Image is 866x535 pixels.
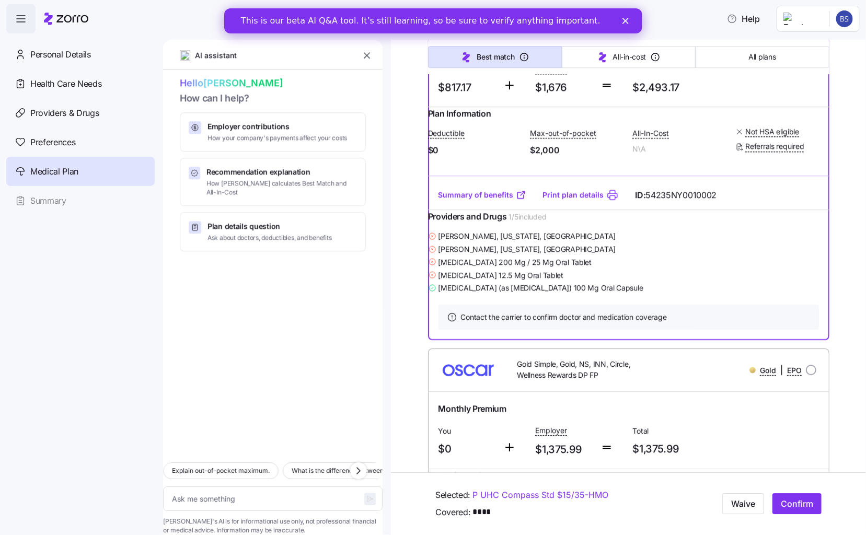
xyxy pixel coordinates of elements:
span: Best match [477,52,514,62]
button: Help [719,8,768,29]
span: 1 / 5 included [509,212,546,222]
span: Contact the carrier to confirm doctor and medication coverage [461,312,667,322]
span: Recommendation explanation [206,167,357,177]
div: | [749,364,802,377]
span: You [438,426,495,436]
a: Personal Details [6,40,155,69]
button: What is the difference between in-network and out-of-network? [283,462,490,479]
span: How can I help? [180,91,366,106]
span: Explain out-of-pocket maximum. [172,466,270,476]
span: Providers & Drugs [30,107,99,120]
span: Selected: [435,489,470,502]
span: $1,375.99 [536,441,592,458]
span: Plan Information [428,469,491,482]
span: Help [727,13,760,25]
img: ai-icon.png [180,50,190,61]
span: Medical Plan [30,165,78,178]
span: Waive [731,498,755,510]
img: Oscar [436,357,501,382]
span: $0 [428,144,522,157]
a: Summary of benefits [438,190,526,200]
iframe: Intercom live chat banner [224,8,642,33]
button: Waive [722,494,764,515]
a: Health Care Needs [6,69,155,98]
span: Health Care Needs [30,77,102,90]
button: Confirm [772,494,822,515]
a: P UHC Compass Std $15/35-HMO [472,489,608,502]
span: [PERSON_NAME] , [US_STATE], [GEOGRAPHIC_DATA] [438,244,616,254]
span: Referrals required [746,141,804,152]
div: Close [398,9,409,16]
span: ID: [636,189,717,202]
span: Ask about doctors, deductibles, and benefits [207,234,331,242]
span: How your company's payments affect your costs [207,134,347,143]
span: All plans [748,52,776,62]
span: Monthly Premium [438,402,506,415]
span: Plan Information [428,107,491,120]
span: Deductible [428,128,465,138]
span: How [PERSON_NAME] calculates Best Match and All-In-Cost [206,179,357,197]
span: Covered: [435,506,470,519]
span: Not HSA eligible [746,126,800,137]
span: Max-out-of-pocket [530,128,597,138]
span: $1,375.99 [633,440,722,458]
span: $1,676 [536,79,592,96]
button: Explain out-of-pocket maximum. [163,462,279,479]
img: 8f76cc88edc69d24726aa1a4c158f02c [836,10,853,27]
a: Providers & Drugs [6,98,155,127]
span: EPO [787,365,802,376]
span: [MEDICAL_DATA] 12.5 Mg Oral Tablet [438,270,563,281]
span: [MEDICAL_DATA] (as [MEDICAL_DATA]) 100 Mg Oral Capsule [438,283,643,293]
span: Plan details question [207,221,331,231]
span: [PERSON_NAME] , [US_STATE], [GEOGRAPHIC_DATA] [438,231,616,241]
a: Medical Plan [6,157,155,186]
span: What is the difference between in-network and out-of-network? [292,466,481,476]
span: AI assistant [194,50,237,61]
span: [MEDICAL_DATA] 200 Mg / 25 Mg Oral Tablet [438,257,592,267]
span: 54235NY0010002 [646,189,717,202]
a: Print plan details [543,190,604,200]
span: N\A [633,144,727,154]
span: Confirm [781,498,813,510]
span: [PERSON_NAME]'s AI is for informational use only, not professional financial or medical advice. I... [163,517,383,535]
span: Providers and Drugs [428,210,507,223]
span: Preferences [30,136,75,149]
span: All-In-Cost [633,128,669,138]
span: Hello [PERSON_NAME] [180,76,366,91]
a: Preferences [6,127,155,157]
span: All-in-cost [613,52,646,62]
span: $0 [438,440,495,458]
span: $817.17 [438,79,495,96]
img: Employer logo [783,13,821,25]
span: $2,000 [530,144,625,157]
span: Personal Details [30,48,91,61]
span: Gold [760,365,776,376]
span: Gold Simple, Gold, NS, INN, Circle, Wellness Rewards DP FP [517,359,656,380]
span: Employer [536,425,568,436]
span: $2,493.17 [633,79,722,96]
span: Employer contributions [207,121,347,132]
span: Total [633,426,722,436]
